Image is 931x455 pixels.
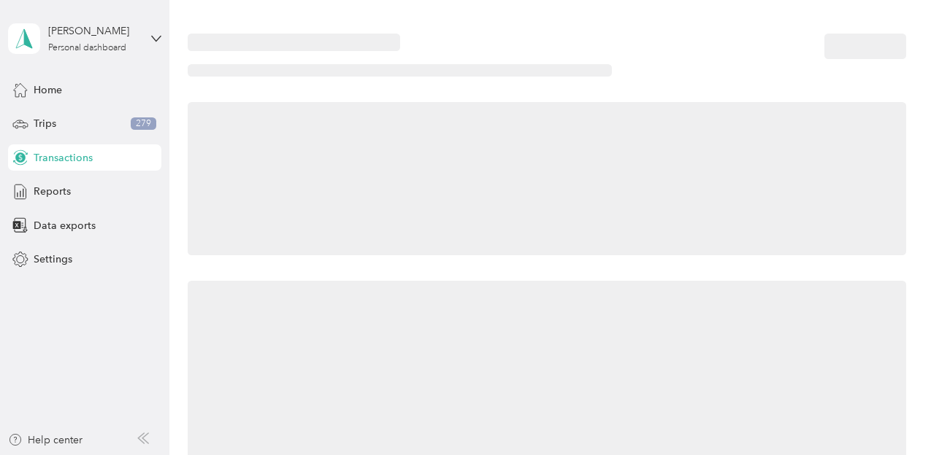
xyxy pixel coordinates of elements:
[48,44,126,52] div: Personal dashboard
[34,116,56,131] span: Trips
[48,23,139,39] div: [PERSON_NAME]
[34,82,62,98] span: Home
[34,150,93,166] span: Transactions
[34,218,96,233] span: Data exports
[34,184,71,199] span: Reports
[849,373,931,455] iframe: Everlance-gr Chat Button Frame
[8,432,83,448] button: Help center
[131,117,156,131] span: 279
[34,252,72,267] span: Settings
